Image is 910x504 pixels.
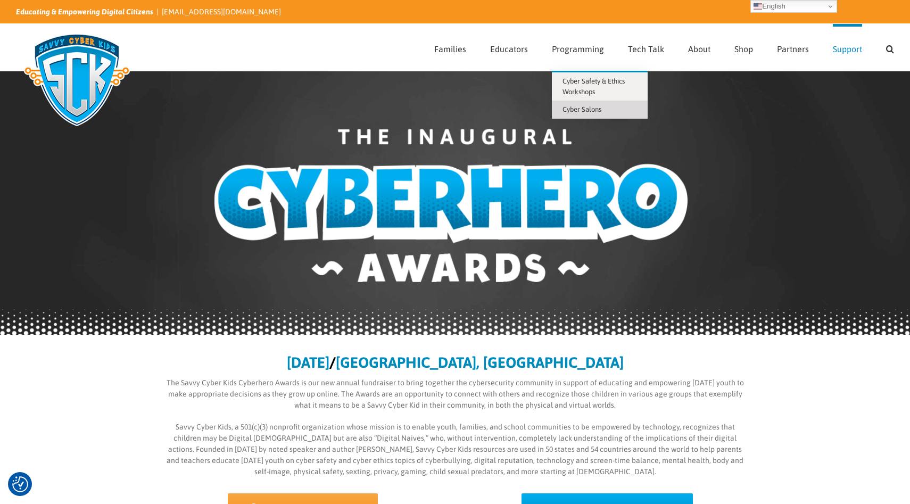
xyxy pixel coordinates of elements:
a: About [688,24,710,71]
a: Programming [552,24,604,71]
span: Shop [734,45,753,53]
b: / [329,354,336,371]
p: Savvy Cyber Kids, a 501(c)(3) nonprofit organization whose mission is to enable youth, families, ... [162,422,748,477]
img: en [754,2,762,11]
span: Partners [777,45,809,53]
img: Savvy Cyber Kids Logo [16,27,138,133]
span: Cyber Salons [562,105,601,113]
span: Support [833,45,862,53]
span: Programming [552,45,604,53]
nav: Main Menu [434,24,894,71]
a: [EMAIL_ADDRESS][DOMAIN_NAME] [162,7,281,16]
a: Support [833,24,862,71]
a: Families [434,24,466,71]
a: Cyber Salons [552,101,648,119]
span: Cyber Safety & Ethics Workshops [562,77,625,96]
img: Revisit consent button [12,476,28,492]
i: Educating & Empowering Digital Citizens [16,7,153,16]
a: Educators [490,24,528,71]
span: Educators [490,45,528,53]
span: About [688,45,710,53]
button: Consent Preferences [12,476,28,492]
a: Shop [734,24,753,71]
a: Search [886,24,894,71]
a: Cyber Safety & Ethics Workshops [552,72,648,101]
a: Tech Talk [628,24,664,71]
b: [DATE] [287,354,329,371]
a: Partners [777,24,809,71]
b: [GEOGRAPHIC_DATA], [GEOGRAPHIC_DATA] [336,354,624,371]
span: Families [434,45,466,53]
p: The Savvy Cyber Kids Cyberhero Awards is our new annual fundraiser to bring together the cybersec... [162,377,748,411]
span: Tech Talk [628,45,664,53]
